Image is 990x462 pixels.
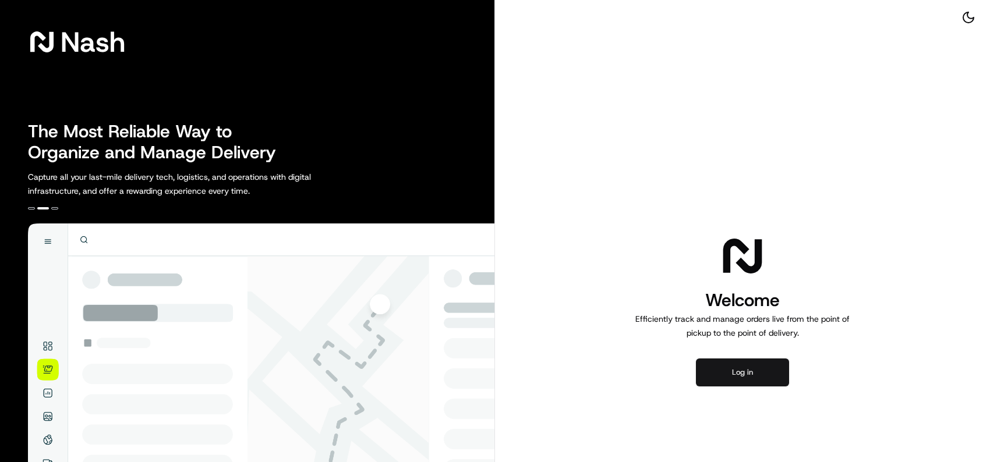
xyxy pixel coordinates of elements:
h1: Welcome [631,289,854,312]
p: Capture all your last-mile delivery tech, logistics, and operations with digital infrastructure, ... [28,170,363,198]
button: Log in [696,358,789,386]
p: Efficiently track and manage orders live from the point of pickup to the point of delivery. [631,312,854,340]
h2: The Most Reliable Way to Organize and Manage Delivery [28,121,289,163]
span: Nash [61,30,125,54]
